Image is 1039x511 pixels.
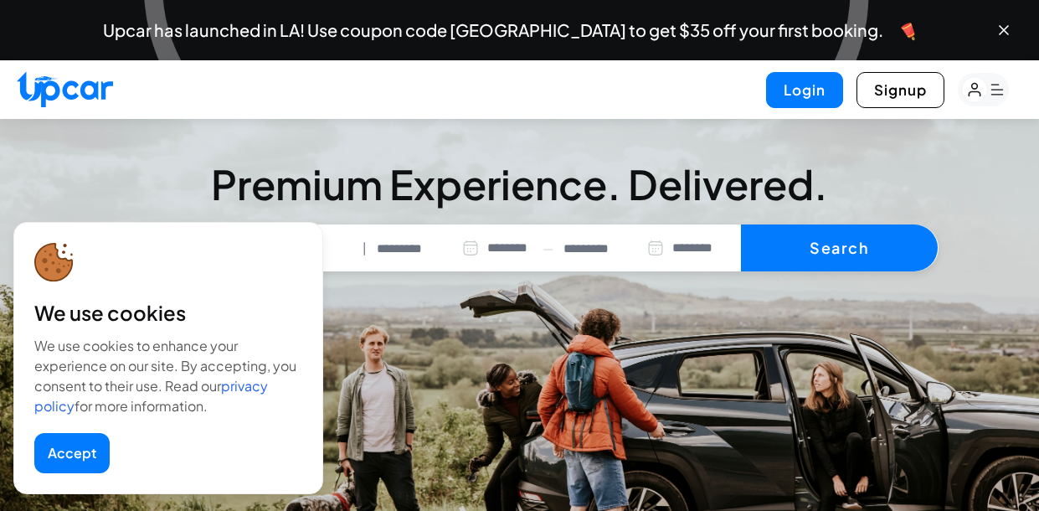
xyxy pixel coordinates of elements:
[995,22,1012,39] button: Close banner
[766,72,843,108] button: Login
[363,239,367,258] span: |
[34,243,74,282] img: cookie-icon.svg
[34,433,110,473] button: Accept
[103,22,883,39] span: Upcar has launched in LA! Use coupon code [GEOGRAPHIC_DATA] to get $35 off your first booking.
[543,239,553,258] span: —
[101,164,939,204] h3: Premium Experience. Delivered.
[34,336,302,416] div: We use cookies to enhance your experience on our site. By accepting, you consent to their use. Re...
[856,72,944,108] button: Signup
[741,225,938,271] button: Search
[17,71,113,107] img: Upcar Logo
[34,299,302,326] div: We use cookies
